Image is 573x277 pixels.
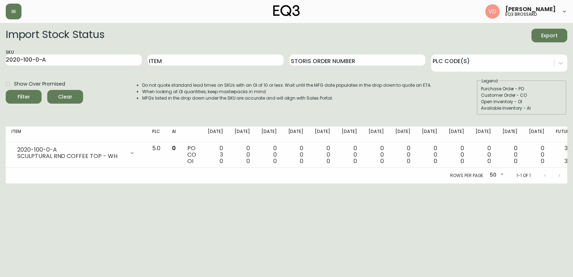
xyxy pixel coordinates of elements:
div: Purchase Order - PO [481,86,563,92]
th: [DATE] [202,126,229,142]
th: [DATE] [390,126,416,142]
button: Clear [47,90,83,104]
span: OI [187,157,193,165]
span: Export [537,31,562,40]
p: 1-1 of 1 [516,172,531,179]
th: [DATE] [256,126,283,142]
legend: Legend [481,78,499,84]
h5: eq3 brossard [505,12,537,16]
span: 0 [380,157,384,165]
div: 0 3 [208,145,223,164]
div: Open Inventory - OI [481,99,563,105]
div: 0 0 [288,145,304,164]
span: 0 [327,157,330,165]
span: Show Over Promised [14,80,65,88]
td: 5.0 [146,142,166,168]
button: Filter [6,90,42,104]
span: 0 [246,157,250,165]
div: 0 0 [502,145,518,164]
span: 0 [434,157,437,165]
button: Export [531,29,567,42]
span: 0 [407,157,410,165]
th: [DATE] [309,126,336,142]
div: 0 0 [422,145,437,164]
th: [DATE] [497,126,524,142]
div: 0 0 [449,145,464,164]
div: 50 [487,169,505,181]
span: 0 [461,157,464,165]
th: [DATE] [443,126,470,142]
li: When looking at OI quantities, keep masterpacks in mind. [142,89,432,95]
span: 0 [300,157,303,165]
span: Clear [53,92,77,101]
span: 0 [541,157,544,165]
div: 0 0 [342,145,357,164]
div: 0 0 [529,145,544,164]
th: [DATE] [363,126,390,142]
span: [PERSON_NAME] [505,6,556,12]
img: logo [273,5,300,16]
div: 30 0 [556,145,571,164]
div: 0 0 [261,145,277,164]
div: 0 0 [315,145,330,164]
div: 0 0 [476,145,491,164]
span: 30 [564,157,571,165]
th: [DATE] [523,126,550,142]
th: [DATE] [336,126,363,142]
div: 0 0 [395,145,411,164]
div: 2020-100-0-A [17,147,125,153]
div: 0 0 [369,145,384,164]
li: Do not quote standard lead times on SKUs with an OI of 10 or less. Wait until the MFG date popula... [142,82,432,89]
h2: Import Stock Status [6,29,104,42]
th: [DATE] [416,126,443,142]
img: 34cbe8de67806989076631741e6a7c6b [485,4,500,19]
span: 0 [487,157,491,165]
span: 0 [353,157,357,165]
span: 0 [514,157,517,165]
li: MFGs listed in the drop down under the SKU are accurate and will align with Sales Portal. [142,95,432,101]
th: Item [6,126,146,142]
th: AI [166,126,182,142]
div: PO CO [187,145,196,164]
div: Available Inventory - AI [481,105,563,111]
div: SCULPTURAL RND COFFEE TOP - WH [17,153,125,159]
p: Rows per page: [450,172,484,179]
th: [DATE] [229,126,256,142]
th: PLC [146,126,166,142]
div: 2020-100-0-ASCULPTURAL RND COFFEE TOP - WH [11,145,141,161]
th: [DATE] [470,126,497,142]
div: Customer Order - CO [481,92,563,99]
span: 0 [220,157,223,165]
div: 0 0 [235,145,250,164]
span: 0 [172,144,176,152]
span: 0 [273,157,277,165]
th: [DATE] [283,126,309,142]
